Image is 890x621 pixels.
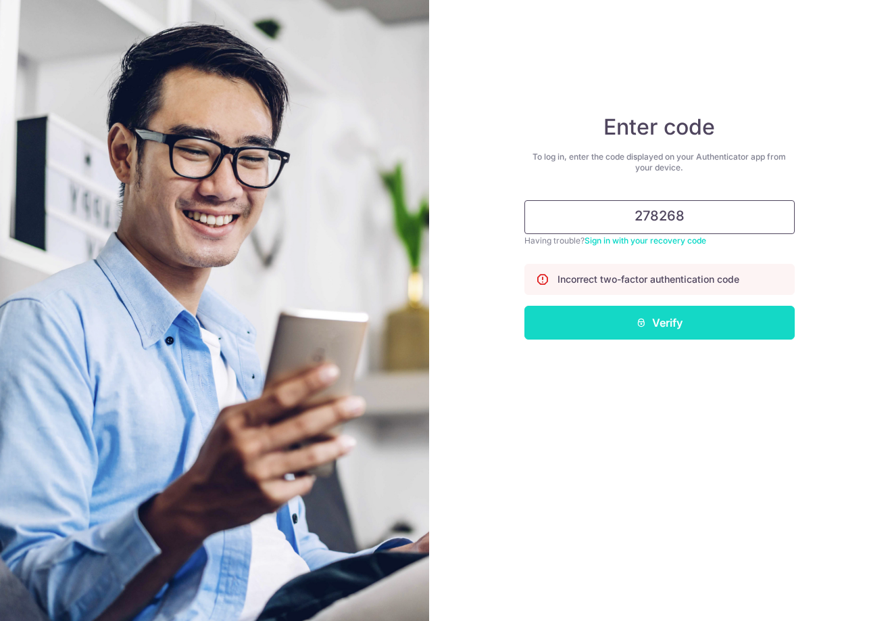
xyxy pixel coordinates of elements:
h4: Enter code [524,114,795,141]
div: Having trouble? [524,234,795,248]
button: Verify [524,306,795,340]
div: To log in, enter the code displayed on your Authenticator app from your device. [524,152,795,173]
p: Incorrect two-factor authentication code [558,273,739,286]
a: Sign in with your recovery code [585,235,706,246]
input: Enter 6 digit code [524,200,795,234]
